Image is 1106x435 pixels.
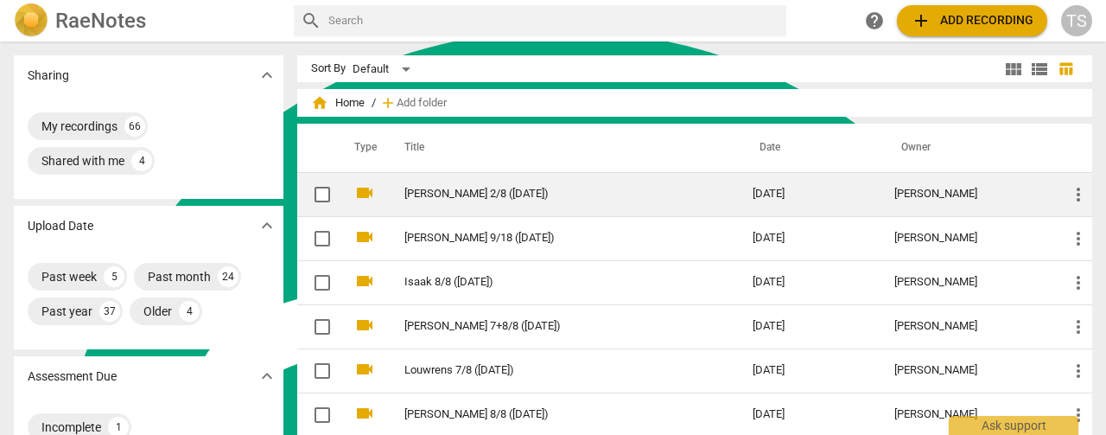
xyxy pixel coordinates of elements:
td: [DATE] [739,216,880,260]
span: search [301,10,321,31]
div: [PERSON_NAME] [894,232,1041,245]
span: more_vert [1068,405,1089,425]
span: more_vert [1068,228,1089,249]
a: Louwrens 7/8 ([DATE]) [404,364,690,377]
a: [PERSON_NAME] 9/18 ([DATE]) [404,232,690,245]
div: [PERSON_NAME] [894,188,1041,201]
div: Past year [41,303,92,320]
button: Show more [254,213,280,239]
span: more_vert [1068,317,1089,337]
span: / [372,97,376,110]
th: Title [384,124,739,172]
div: Shared with me [41,152,124,170]
span: expand_more [257,366,277,387]
div: Past week [41,268,97,285]
a: [PERSON_NAME] 8/8 ([DATE]) [404,408,690,421]
div: Sort By [311,62,346,75]
span: Add folder [397,97,447,110]
td: [DATE] [739,349,880,393]
div: 4 [179,301,200,322]
input: Search [328,7,779,35]
div: Ask support [949,416,1078,435]
span: videocam [354,403,375,424]
span: table_chart [1058,61,1074,77]
td: [DATE] [739,260,880,304]
div: 5 [104,266,124,287]
p: Upload Date [28,217,93,235]
span: videocam [354,359,375,380]
span: help [864,10,885,31]
span: more_vert [1068,361,1089,381]
span: videocam [354,315,375,336]
td: [DATE] [739,304,880,349]
p: Sharing [28,67,69,85]
div: Past month [148,268,211,285]
div: [PERSON_NAME] [894,276,1041,289]
td: [DATE] [739,172,880,216]
a: Help [859,5,890,36]
button: Show more [254,363,280,389]
button: Tile view [1001,56,1027,82]
a: [PERSON_NAME] 2/8 ([DATE]) [404,188,690,201]
a: LogoRaeNotes [14,3,280,38]
button: Show more [254,62,280,88]
img: Logo [14,3,48,38]
h2: RaeNotes [55,9,146,33]
th: Type [340,124,384,172]
th: Date [739,124,880,172]
span: add [911,10,931,31]
span: more_vert [1068,184,1089,205]
a: Isaak 8/8 ([DATE]) [404,276,690,289]
div: 4 [131,150,152,171]
div: Older [143,303,172,320]
button: List view [1027,56,1052,82]
button: Upload [897,5,1047,36]
div: 37 [99,301,120,322]
div: Default [353,55,416,83]
p: Assessment Due [28,368,117,386]
span: add [379,94,397,112]
span: home [311,94,328,112]
button: Table view [1052,56,1078,82]
span: Home [311,94,365,112]
div: [PERSON_NAME] [894,364,1041,377]
span: expand_more [257,215,277,236]
span: videocam [354,182,375,203]
span: Add recording [911,10,1033,31]
span: videocam [354,227,375,247]
span: view_module [1003,59,1024,80]
button: TS [1061,5,1092,36]
div: 24 [218,266,238,287]
span: expand_more [257,65,277,86]
div: 66 [124,116,145,137]
div: [PERSON_NAME] [894,320,1041,333]
th: Owner [880,124,1055,172]
span: view_list [1029,59,1050,80]
div: [PERSON_NAME] [894,408,1041,421]
div: My recordings [41,118,118,135]
span: videocam [354,271,375,291]
span: more_vert [1068,272,1089,293]
a: [PERSON_NAME] 7+8/8 ([DATE]) [404,320,690,333]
